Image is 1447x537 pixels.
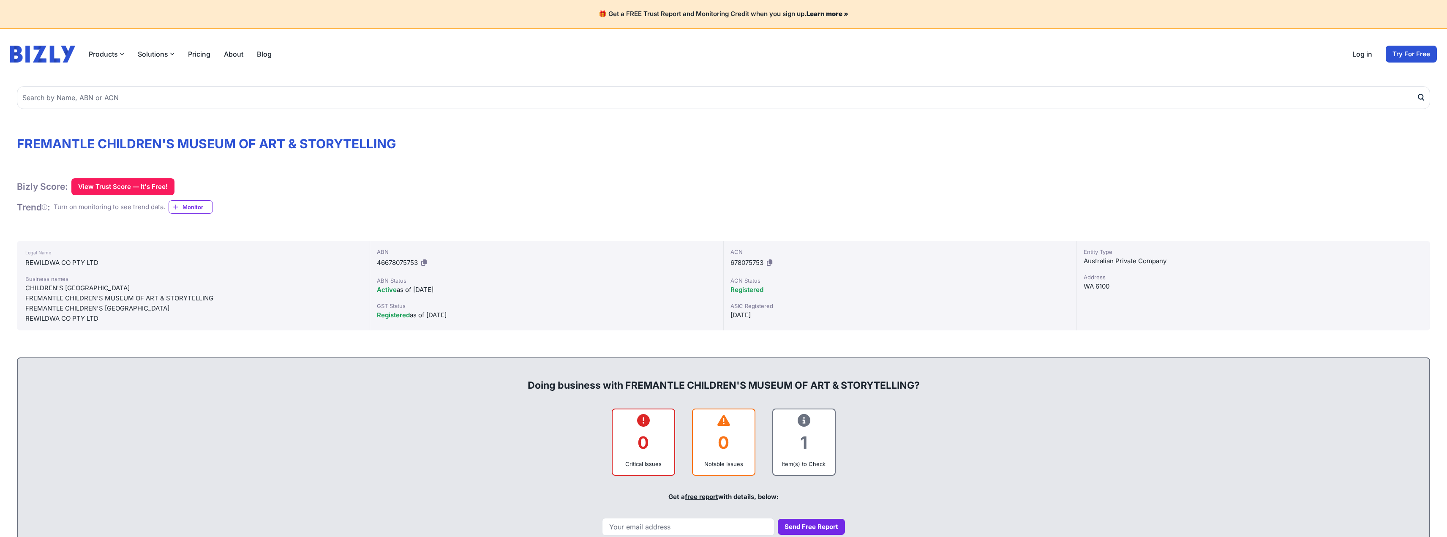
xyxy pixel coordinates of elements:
[730,259,763,267] span: 678075753
[780,460,828,468] div: Item(s) to Check
[730,310,1070,320] div: [DATE]
[25,293,361,303] div: FREMANTLE CHILDREN'S MUSEUM OF ART & STORYTELLING
[25,313,361,324] div: REWILDWA CO PTY LTD
[54,202,165,212] div: Turn on monitoring to see trend data.
[17,86,1430,109] input: Search by Name, ABN or ACN
[25,248,361,258] div: Legal Name
[377,286,397,294] span: Active
[730,248,1070,256] div: ACN
[700,460,748,468] div: Notable Issues
[1386,46,1437,63] a: Try For Free
[183,203,213,211] span: Monitor
[10,10,1437,18] h4: 🎁 Get a FREE Trust Report and Monitoring Credit when you sign up.
[685,493,718,501] a: free report
[26,365,1421,392] div: Doing business with FREMANTLE CHILDREN'S MUSEUM OF ART & STORYTELLING?
[377,276,716,285] div: ABN Status
[730,302,1070,310] div: ASIC Registered
[17,136,1430,151] h1: FREMANTLE CHILDREN'S MUSEUM OF ART & STORYTELLING
[1084,273,1423,281] div: Address
[377,285,716,295] div: as of [DATE]
[257,49,272,59] a: Blog
[17,181,68,192] h1: Bizly Score:
[619,460,668,468] div: Critical Issues
[730,286,763,294] span: Registered
[25,283,361,293] div: CHILDREN'S [GEOGRAPHIC_DATA]
[807,10,848,18] a: Learn more »
[377,302,716,310] div: GST Status
[668,493,779,501] span: Get a with details, below:
[377,310,716,320] div: as of [DATE]
[1084,256,1423,266] div: Australian Private Company
[138,49,174,59] button: Solutions
[778,519,845,535] button: Send Free Report
[1084,281,1423,292] div: WA 6100
[619,425,668,460] div: 0
[377,259,418,267] span: 46678075753
[25,275,361,283] div: Business names
[377,311,410,319] span: Registered
[1352,49,1372,59] a: Log in
[169,200,213,214] a: Monitor
[89,49,124,59] button: Products
[1084,248,1423,256] div: Entity Type
[17,202,50,213] h1: Trend :
[224,49,243,59] a: About
[700,425,748,460] div: 0
[602,518,774,536] input: Your email address
[25,303,361,313] div: FREMANTLE CHILDREN'S [GEOGRAPHIC_DATA]
[25,258,361,268] div: REWILDWA CO PTY LTD
[780,425,828,460] div: 1
[188,49,210,59] a: Pricing
[377,248,716,256] div: ABN
[730,276,1070,285] div: ACN Status
[71,178,174,195] button: View Trust Score — It's Free!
